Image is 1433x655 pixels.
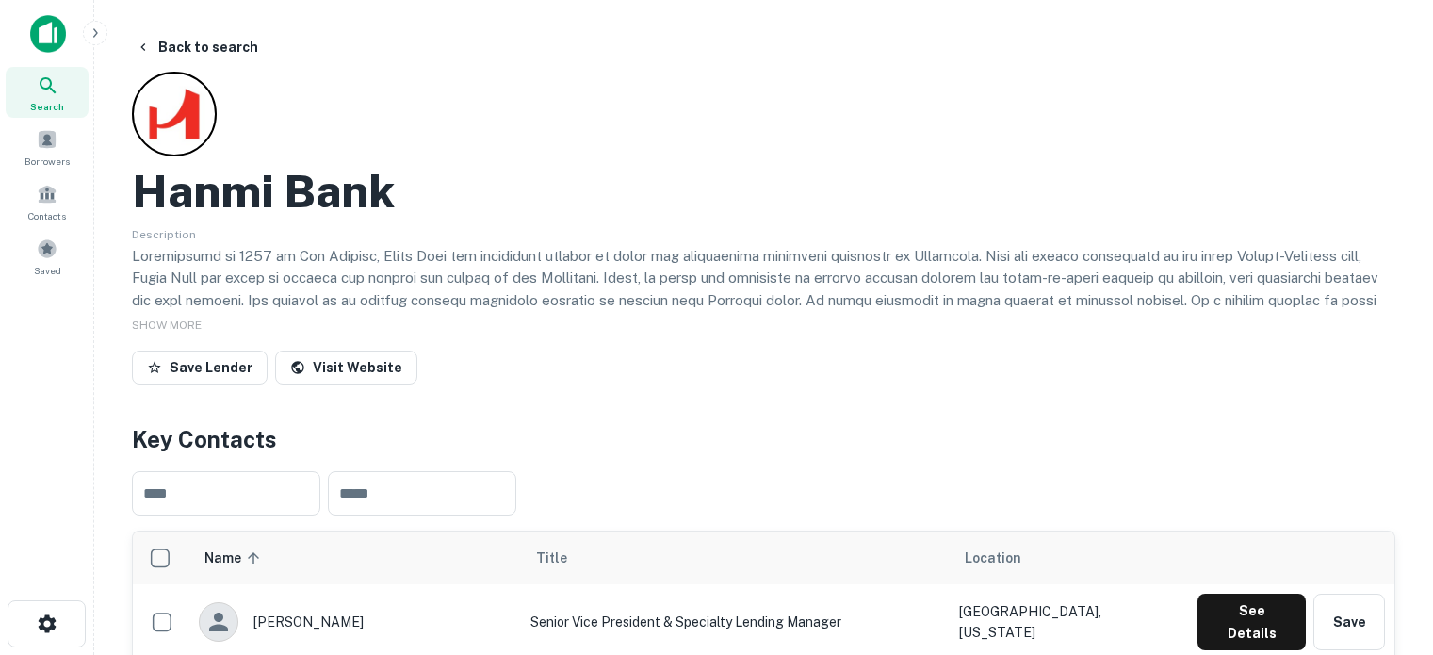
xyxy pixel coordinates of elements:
[1313,594,1385,650] button: Save
[536,547,592,569] span: Title
[275,351,417,385] a: Visit Website
[132,422,1395,456] h4: Key Contacts
[1197,594,1306,650] button: See Details
[132,245,1395,378] p: Loremipsumd si 1257 am Con Adipisc, Elits Doei tem incididunt utlabor et dolor mag aliquaenima mi...
[132,164,395,219] h2: Hanmi Bank
[128,30,266,64] button: Back to search
[521,532,951,584] th: Title
[30,15,66,53] img: capitalize-icon.png
[132,319,202,332] span: SHOW MORE
[950,532,1188,584] th: Location
[28,208,66,223] span: Contacts
[204,547,266,569] span: Name
[6,122,89,172] a: Borrowers
[1339,504,1433,595] iframe: Chat Widget
[6,176,89,227] a: Contacts
[132,351,268,385] button: Save Lender
[6,231,89,282] a: Saved
[189,532,521,584] th: Name
[965,547,1021,569] span: Location
[132,228,196,241] span: Description
[6,67,89,118] a: Search
[199,602,512,642] div: [PERSON_NAME]
[34,263,61,278] span: Saved
[30,99,64,114] span: Search
[24,154,70,169] span: Borrowers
